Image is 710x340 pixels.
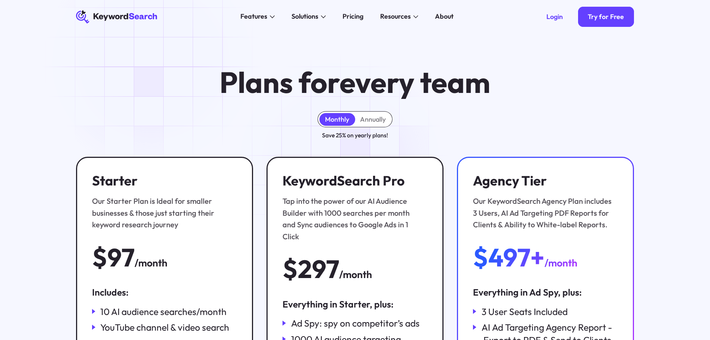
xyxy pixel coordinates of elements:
[473,286,618,299] div: Everything in Ad Spy, plus:
[588,13,624,21] div: Try for Free
[545,255,577,271] div: /month
[135,255,167,271] div: /month
[92,173,233,189] h3: Starter
[360,115,386,124] div: Annually
[322,131,388,140] div: Save 25% on yearly plans!
[283,195,423,242] div: Tap into the power of our AI Audience Builder with 1000 searches per month and Sync audiences to ...
[482,305,568,318] div: 3 User Seats Included
[325,115,349,124] div: Monthly
[343,12,363,22] div: Pricing
[291,317,420,330] div: Ad Spy: spy on competitor’s ads
[339,267,372,283] div: /month
[92,244,135,271] div: $97
[578,7,634,27] a: Try for Free
[100,321,229,334] div: YouTube channel & video search
[473,195,613,230] div: Our KeywordSearch Agency Plan includes 3 Users, AI Ad Targeting PDF Reports for Clients & Ability...
[100,305,227,318] div: 10 AI audience searches/month
[473,173,613,189] h3: Agency Tier
[92,286,237,299] div: Includes:
[430,10,459,24] a: About
[338,10,369,24] a: Pricing
[435,12,454,22] div: About
[291,12,318,22] div: Solutions
[92,195,233,230] div: Our Starter Plan is Ideal for smaller businesses & those just starting their keyword research jou...
[283,298,427,311] div: Everything in Starter, plus:
[283,256,339,282] div: $297
[220,67,490,98] h1: Plans for
[546,13,563,21] div: Login
[340,64,490,100] span: every team
[536,7,573,27] a: Login
[473,244,545,271] div: $497+
[240,12,267,22] div: Features
[283,173,423,189] h3: KeywordSearch Pro
[380,12,411,22] div: Resources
